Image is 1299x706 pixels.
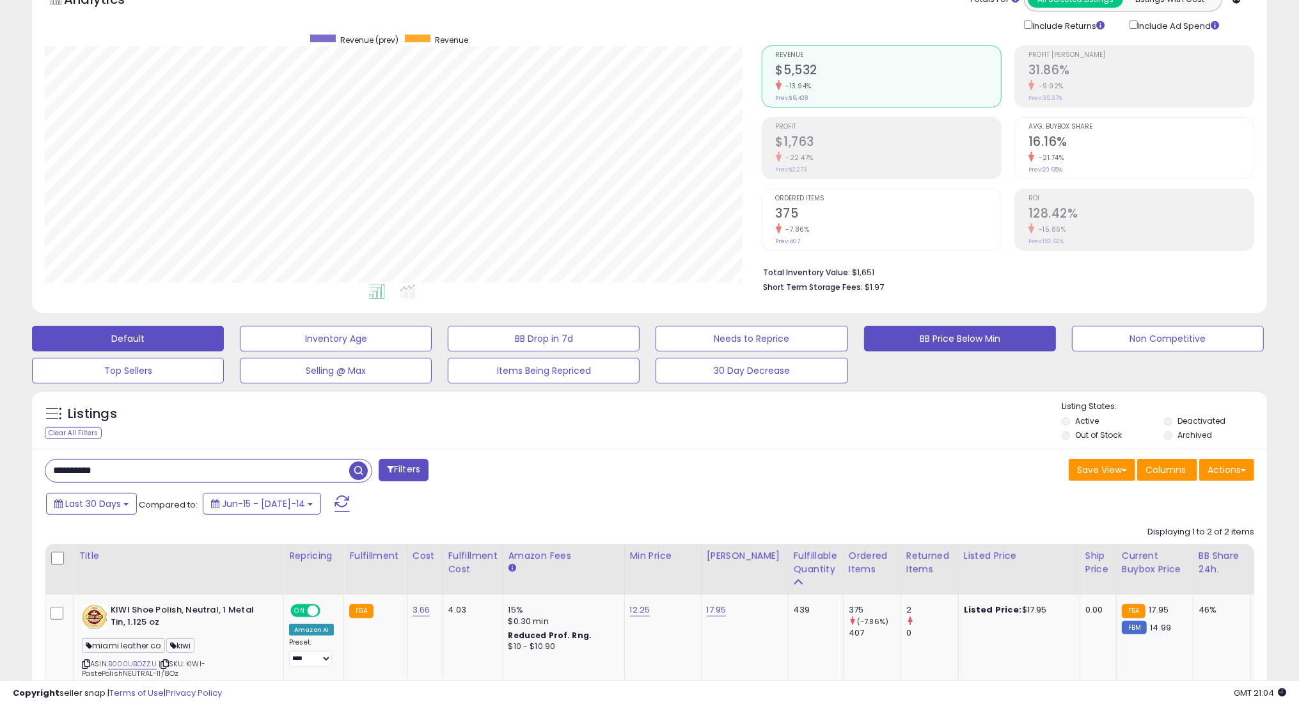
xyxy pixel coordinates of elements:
[508,604,615,616] div: 15%
[1120,18,1240,33] div: Include Ad Spend
[65,497,121,510] span: Last 30 Days
[964,549,1075,563] div: Listed Price
[1137,459,1197,481] button: Columns
[864,326,1056,351] button: BB Price Below Min
[1085,549,1111,576] div: Ship Price
[319,606,339,616] span: OFF
[448,326,640,351] button: BB Drop in 7d
[1147,526,1254,538] div: Displaying 1 to 2 of 2 items
[865,281,885,293] span: $1.97
[435,35,468,45] span: Revenue
[776,134,1001,152] h2: $1,763
[1034,225,1066,234] small: -15.86%
[349,604,373,618] small: FBA
[1075,415,1099,426] label: Active
[508,641,615,652] div: $10 - $10.90
[222,497,305,510] span: Jun-15 - [DATE]-14
[1199,604,1241,616] div: 46%
[32,326,224,351] button: Default
[656,326,847,351] button: Needs to Reprice
[13,687,222,700] div: seller snap | |
[1062,401,1267,413] p: Listing States:
[108,659,157,670] a: B000UBOZZU
[794,604,833,616] div: 439
[508,630,592,641] b: Reduced Prof. Rng.
[776,195,1001,202] span: Ordered Items
[707,549,783,563] div: [PERSON_NAME]
[139,499,198,511] span: Compared to:
[413,604,430,616] a: 3.66
[906,549,953,576] div: Returned Items
[46,493,137,515] button: Last 30 Days
[1014,18,1120,33] div: Include Returns
[776,206,1001,223] h2: 375
[508,549,619,563] div: Amazon Fees
[1028,195,1254,202] span: ROI
[964,604,1070,616] div: $17.95
[857,616,888,627] small: (-7.86%)
[45,427,102,439] div: Clear All Filters
[240,358,432,383] button: Selling @ Max
[508,616,615,627] div: $0.30 min
[1199,549,1245,576] div: BB Share 24h.
[349,549,401,563] div: Fulfillment
[1072,326,1264,351] button: Non Competitive
[776,63,1001,80] h2: $5,532
[203,493,321,515] button: Jun-15 - [DATE]-14
[849,604,901,616] div: 375
[630,549,696,563] div: Min Price
[1145,463,1186,476] span: Columns
[79,549,278,563] div: Title
[1177,429,1212,440] label: Archived
[782,81,812,91] small: -13.94%
[1075,429,1122,440] label: Out of Stock
[782,225,810,234] small: -7.86%
[166,638,195,653] span: kiwi
[340,35,398,45] span: Revenue (prev)
[906,627,958,639] div: 0
[764,267,851,278] b: Total Inventory Value:
[1085,604,1106,616] div: 0.00
[13,687,59,699] strong: Copyright
[776,237,801,245] small: Prev: 407
[1122,549,1188,576] div: Current Buybox Price
[82,604,107,630] img: 51y7sqOWabL._SL40_.jpg
[292,606,308,616] span: ON
[630,604,650,616] a: 12.25
[1028,134,1254,152] h2: 16.16%
[764,282,863,293] b: Short Term Storage Fees:
[1150,622,1171,634] span: 14.99
[1122,604,1145,618] small: FBA
[1149,604,1169,616] span: 17.95
[1234,687,1286,699] span: 2025-08-14 21:04 GMT
[1028,166,1062,173] small: Prev: 20.65%
[1034,81,1064,91] small: -9.92%
[764,264,1245,279] li: $1,651
[166,687,222,699] a: Privacy Policy
[776,124,1001,131] span: Profit
[289,549,338,563] div: Repricing
[82,659,205,678] span: | SKU: KIWI-PastePolishNEUTRAL-11/8Oz
[782,153,814,163] small: -22.47%
[1199,459,1254,481] button: Actions
[82,638,165,653] span: miami leather co
[289,638,334,667] div: Preset:
[508,563,516,574] small: Amazon Fees.
[413,549,437,563] div: Cost
[794,549,838,576] div: Fulfillable Quantity
[32,358,224,383] button: Top Sellers
[240,326,432,351] button: Inventory Age
[1122,621,1147,634] small: FBM
[776,52,1001,59] span: Revenue
[776,94,808,102] small: Prev: $6,428
[849,627,901,639] div: 407
[906,604,958,616] div: 2
[448,604,493,616] div: 4.03
[448,358,640,383] button: Items Being Repriced
[964,604,1022,616] b: Listed Price:
[849,549,895,576] div: Ordered Items
[1028,52,1254,59] span: Profit [PERSON_NAME]
[379,459,429,481] button: Filters
[109,687,164,699] a: Terms of Use
[1028,63,1254,80] h2: 31.86%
